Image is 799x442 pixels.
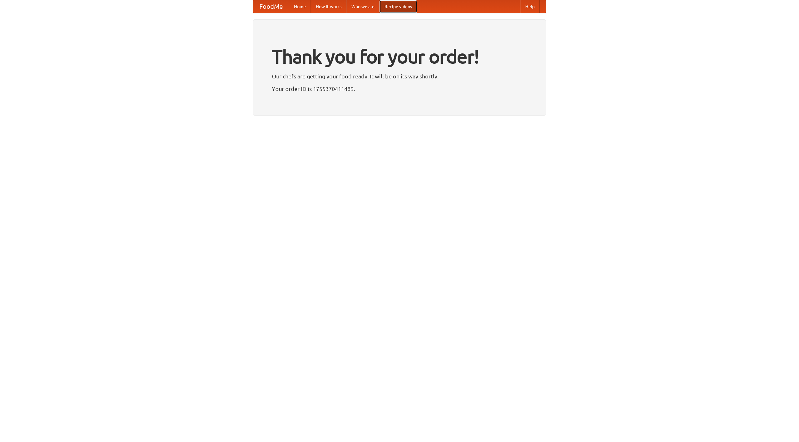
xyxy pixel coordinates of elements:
a: Help [520,0,540,13]
a: FoodMe [253,0,289,13]
p: Our chefs are getting your food ready. It will be on its way shortly. [272,72,527,81]
a: How it works [311,0,346,13]
a: Home [289,0,311,13]
h1: Thank you for your order! [272,42,527,72]
a: Recipe videos [380,0,417,13]
a: Who we are [346,0,380,13]
p: Your order ID is 1755370411489. [272,84,527,93]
